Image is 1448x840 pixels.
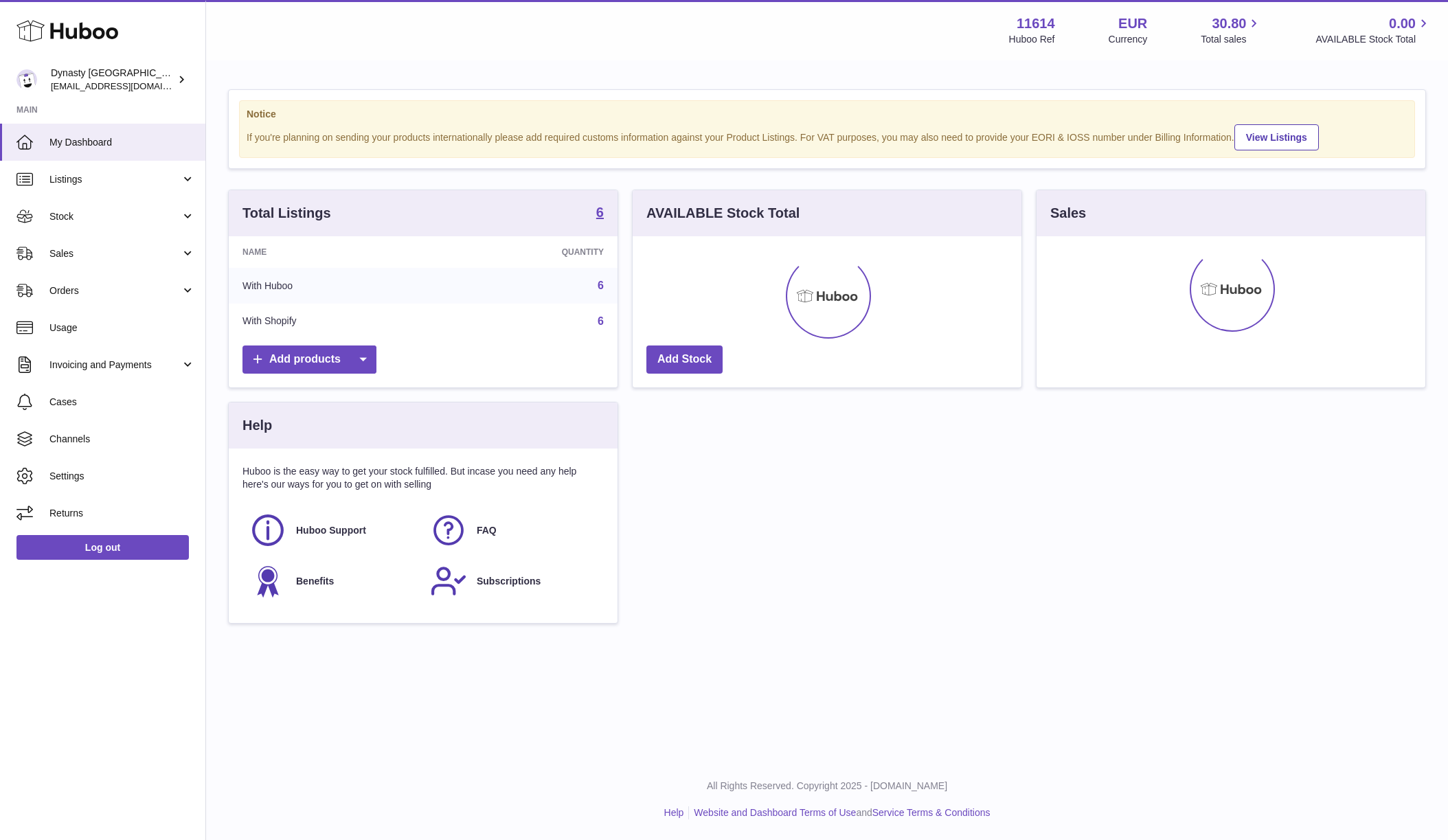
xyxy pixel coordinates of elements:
a: Website and Dashboard Terms of Use [694,807,856,818]
span: Huboo Support [296,524,366,537]
a: Benefits [249,563,416,600]
th: Quantity [438,236,618,268]
a: FAQ [430,512,597,549]
h3: Help [242,416,272,435]
li: and [689,806,990,819]
span: Usage [49,321,195,334]
div: Currency [1109,33,1148,46]
span: Benefits [296,575,334,588]
h3: Sales [1050,204,1086,223]
p: Huboo is the easy way to get your stock fulfilled. But incase you need any help here's our ways f... [242,465,604,491]
span: 30.80 [1212,14,1246,33]
a: 0.00 AVAILABLE Stock Total [1315,14,1432,46]
a: Help [664,807,684,818]
div: If you're planning on sending your products internationally please add required customs informati... [247,122,1407,150]
span: Total sales [1201,33,1262,46]
span: Channels [49,433,195,446]
div: Dynasty [GEOGRAPHIC_DATA] [51,67,174,93]
a: View Listings [1234,124,1319,150]
span: [EMAIL_ADDRESS][DOMAIN_NAME] [51,80,202,91]
span: AVAILABLE Stock Total [1315,33,1432,46]
strong: EUR [1118,14,1147,33]
span: Orders [49,284,181,297]
span: Cases [49,396,195,409]
a: Subscriptions [430,563,597,600]
span: My Dashboard [49,136,195,149]
span: FAQ [477,524,497,537]
span: 0.00 [1389,14,1416,33]
td: With Shopify [229,304,438,339]
p: All Rights Reserved. Copyright 2025 - [DOMAIN_NAME] [217,780,1437,793]
a: 6 [596,205,604,222]
td: With Huboo [229,268,438,304]
h3: Total Listings [242,204,331,223]
span: Settings [49,470,195,483]
span: Sales [49,247,181,260]
span: Invoicing and Payments [49,359,181,372]
span: Stock [49,210,181,223]
img: dynastynederland@hotmail.com [16,69,37,90]
strong: Notice [247,108,1407,121]
span: Listings [49,173,181,186]
a: Add Stock [646,345,723,374]
div: Huboo Ref [1009,33,1055,46]
span: Subscriptions [477,575,541,588]
a: Add products [242,345,376,374]
strong: 6 [596,205,604,219]
th: Name [229,236,438,268]
a: Service Terms & Conditions [872,807,991,818]
a: 6 [598,315,604,327]
a: 6 [598,280,604,291]
a: Huboo Support [249,512,416,549]
a: Log out [16,535,189,560]
a: 30.80 Total sales [1201,14,1262,46]
h3: AVAILABLE Stock Total [646,204,800,223]
span: Returns [49,507,195,520]
strong: 11614 [1017,14,1055,33]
